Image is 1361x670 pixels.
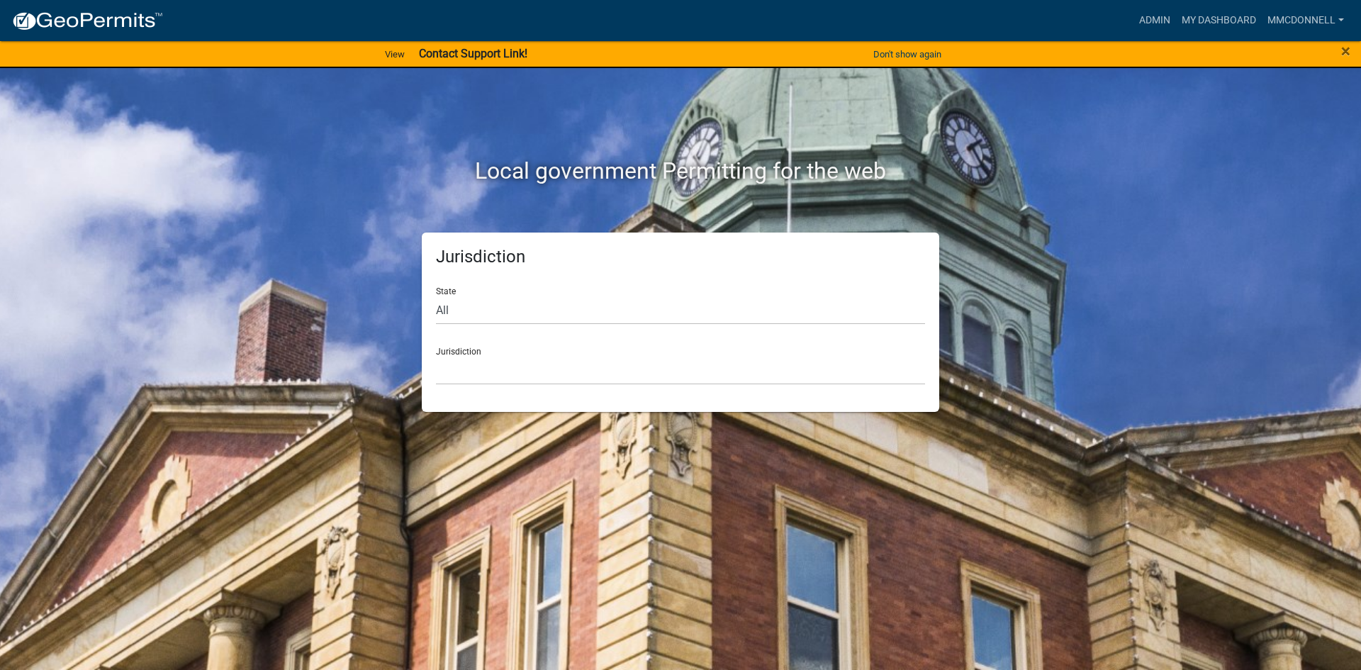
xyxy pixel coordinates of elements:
[1341,41,1350,61] span: ×
[379,43,410,66] a: View
[868,43,947,66] button: Don't show again
[1176,7,1262,34] a: My Dashboard
[287,157,1074,184] h2: Local government Permitting for the web
[419,47,527,60] strong: Contact Support Link!
[436,247,925,267] h5: Jurisdiction
[1341,43,1350,60] button: Close
[1133,7,1176,34] a: Admin
[1262,7,1350,34] a: mmcdonnell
